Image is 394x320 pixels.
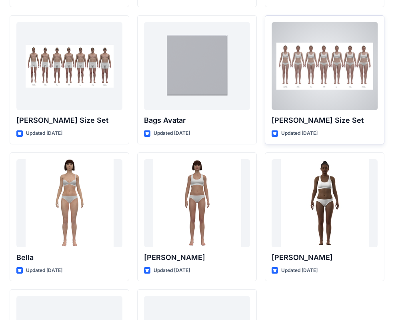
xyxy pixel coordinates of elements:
[26,266,62,275] p: Updated [DATE]
[16,159,122,247] a: Bella
[16,22,122,110] a: Oliver Size Set
[16,252,122,263] p: Bella
[281,266,318,275] p: Updated [DATE]
[272,22,378,110] a: Olivia Size Set
[272,252,378,263] p: [PERSON_NAME]
[144,22,250,110] a: Bags Avatar
[154,129,190,138] p: Updated [DATE]
[272,115,378,126] p: [PERSON_NAME] Size Set
[144,115,250,126] p: Bags Avatar
[144,159,250,247] a: Emma
[281,129,318,138] p: Updated [DATE]
[26,129,62,138] p: Updated [DATE]
[144,252,250,263] p: [PERSON_NAME]
[154,266,190,275] p: Updated [DATE]
[272,159,378,247] a: Gabrielle
[16,115,122,126] p: [PERSON_NAME] Size Set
